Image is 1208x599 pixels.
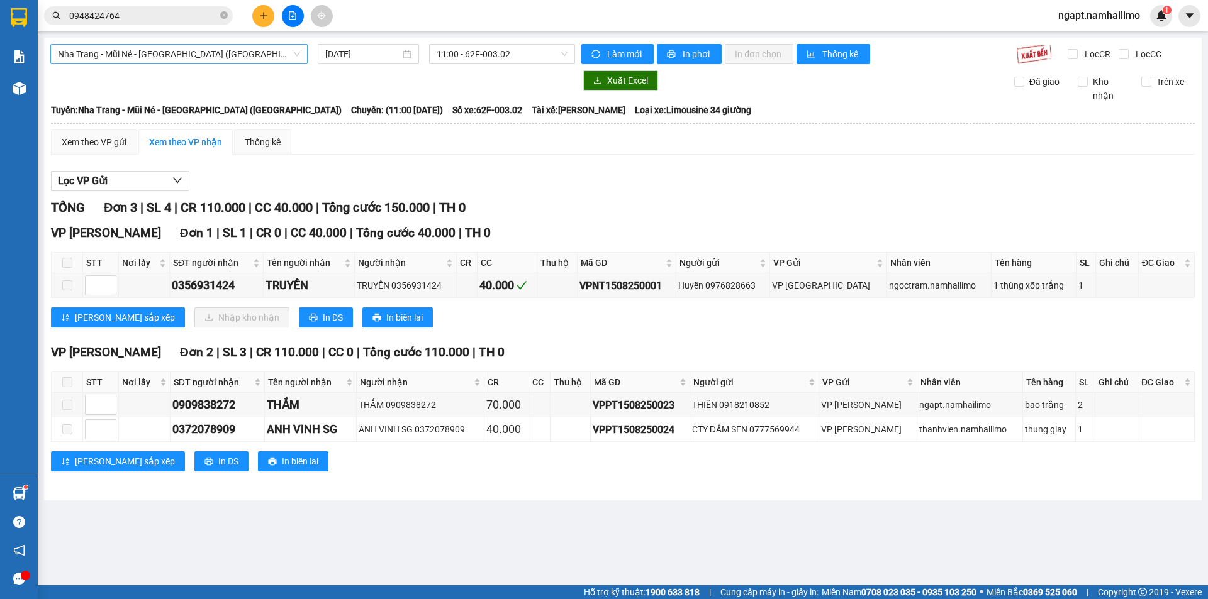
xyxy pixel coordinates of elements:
span: sync [591,50,602,60]
span: Người gửi [693,375,806,389]
sup: 1 [24,485,28,489]
div: 30.000 [118,81,249,99]
td: VP Phan Thiết [819,393,917,417]
span: down [172,175,182,185]
span: | [459,226,462,240]
img: warehouse-icon [13,82,26,95]
button: printerIn biên lai [258,451,328,471]
span: VP Gửi [822,375,904,389]
div: VP [PERSON_NAME] [821,398,915,412]
div: TIÊN [11,41,111,56]
span: Miền Nam [822,585,976,599]
img: solution-icon [13,50,26,63]
span: Đơn 3 [104,200,137,215]
span: Lọc VP Gửi [58,173,108,189]
th: Ghi chú [1095,372,1138,393]
div: 70.000 [486,396,527,414]
button: printerIn DS [194,451,249,471]
span: CC 40.000 [255,200,313,215]
span: Mã GD [594,375,677,389]
strong: 0708 023 035 - 0935 103 250 [861,587,976,597]
div: 1 [1078,278,1093,292]
img: logo-vxr [11,8,27,27]
span: Tên người nhận [268,375,344,389]
td: THẮM [265,393,357,417]
span: VP [PERSON_NAME] [51,345,161,360]
td: VPPT1508250024 [591,417,690,442]
span: Đã giao [1024,75,1065,89]
td: VP Phan Thiết [819,417,917,442]
span: SĐT người nhận [173,256,250,270]
span: TH 0 [465,226,491,240]
th: CC [478,253,537,273]
td: VP Nha Trang [770,273,887,298]
button: printerIn phơi [657,44,722,64]
div: THIÊN 0918210852 [692,398,817,412]
button: syncLàm mới [581,44,654,64]
div: 1 thùng xốp trắng [993,278,1075,292]
button: sort-ascending[PERSON_NAME] sắp xếp [51,307,185,327]
th: Nhân viên [917,372,1023,393]
span: Trên xe [1151,75,1189,89]
span: Đơn 1 [180,226,213,240]
span: | [174,200,177,215]
td: VPNT1508250001 [578,273,677,298]
button: downloadXuất Excel [583,70,658,91]
input: Tìm tên, số ĐT hoặc mã đơn [69,9,218,23]
span: In biên lai [386,310,423,324]
div: 1 [1078,422,1093,436]
span: ⚪️ [980,590,983,595]
span: | [216,345,220,360]
span: Kho nhận [1088,75,1132,102]
b: Tuyến: Nha Trang - Mũi Né - [GEOGRAPHIC_DATA] ([GEOGRAPHIC_DATA]) [51,105,342,115]
span: 1 [1165,6,1169,14]
span: caret-down [1184,10,1195,21]
span: Hỗ trợ kỹ thuật: [584,585,700,599]
button: Lọc VP Gửi [51,171,189,191]
span: VP Gửi [773,256,874,270]
button: downloadNhập kho nhận [194,307,289,327]
span: Tài xế: [PERSON_NAME] [532,103,625,117]
span: | [140,200,143,215]
span: CC : [118,84,136,97]
span: file-add [288,11,297,20]
div: VP [GEOGRAPHIC_DATA] [120,11,248,41]
input: 15/08/2025 [325,47,400,61]
div: 40.000 [486,420,527,438]
span: Số xe: 62F-003.02 [452,103,522,117]
span: In biên lai [282,454,318,468]
span: message [13,573,25,585]
span: Làm mới [607,47,644,61]
span: Lọc CC [1131,47,1163,61]
span: TH 0 [479,345,505,360]
th: SL [1076,372,1095,393]
span: In DS [218,454,238,468]
span: SĐT người nhận [174,375,252,389]
button: printerIn DS [299,307,353,327]
span: | [709,585,711,599]
th: CR [457,253,478,273]
div: ngapt.namhailimo [919,398,1021,412]
span: Đơn 2 [180,345,213,360]
td: TRUYỀN [264,273,355,298]
td: 0909838272 [171,393,265,417]
button: sort-ascending[PERSON_NAME] sắp xếp [51,451,185,471]
span: plus [259,11,268,20]
span: [PERSON_NAME] sắp xếp [75,454,175,468]
span: printer [204,457,213,467]
span: Người nhận [360,375,471,389]
th: Tên hàng [992,253,1077,273]
span: ĐC Giao [1142,256,1182,270]
span: printer [372,313,381,323]
div: VPPT1508250023 [593,397,688,413]
span: | [1087,585,1088,599]
span: Tổng cước 110.000 [363,345,469,360]
span: Cung cấp máy in - giấy in: [720,585,819,599]
span: printer [268,457,277,467]
th: CR [484,372,529,393]
div: 40.000 [479,277,535,294]
span: CR 0 [256,226,281,240]
th: Tên hàng [1023,372,1076,393]
span: | [316,200,319,215]
div: ANH VINH SG [267,420,354,438]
